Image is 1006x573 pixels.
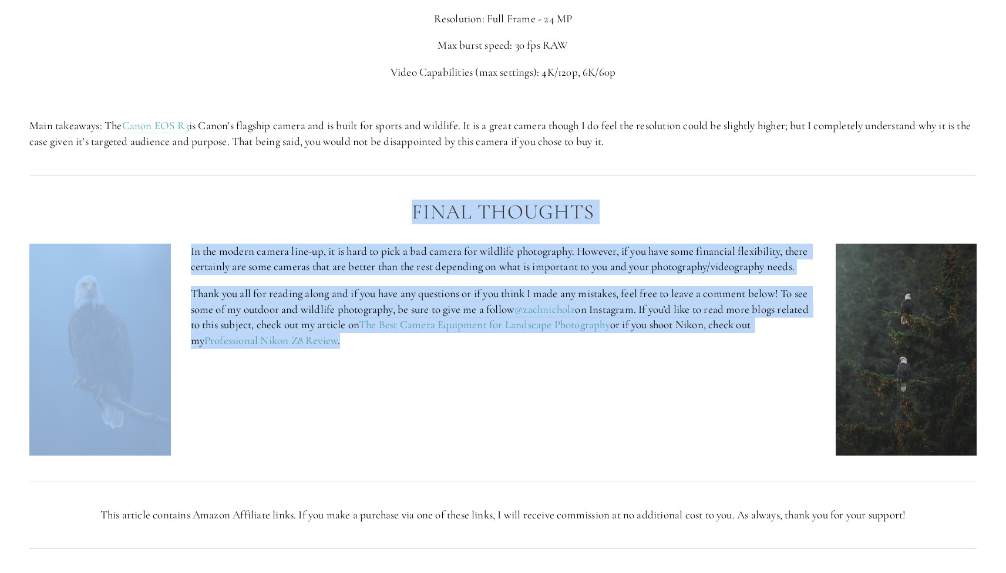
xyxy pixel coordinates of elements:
a: @zachnicholz [514,302,575,317]
p: In the modern camera line-up, it is hard to pick a bad camera for wildlife photography. However, ... [191,244,816,275]
p: Max burst speed: 30 fps RAW [29,38,977,53]
p: Thank you all for reading along and if you have any questions or if you think I made any mistakes... [191,286,816,348]
p: This article contains Amazon Affiliate links. If you make a purchase via one of these links, I wi... [29,507,977,523]
p: Resolution: Full Frame - 24 MP [29,11,977,27]
a: Canon EOS R3 [122,119,189,133]
a: The Best Camera Equipment for Landscape Photography [359,318,610,332]
p: Video Capabilities (max settings): 4K/120p, 6K/60p [29,65,977,80]
p: Main takeaways: The is Canon’s flagship camera and is built for sports and wildlife. It is a grea... [29,118,977,149]
h2: Final Thoughts [29,201,977,224]
a: Professional Nikon Z8 Review [204,333,338,348]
